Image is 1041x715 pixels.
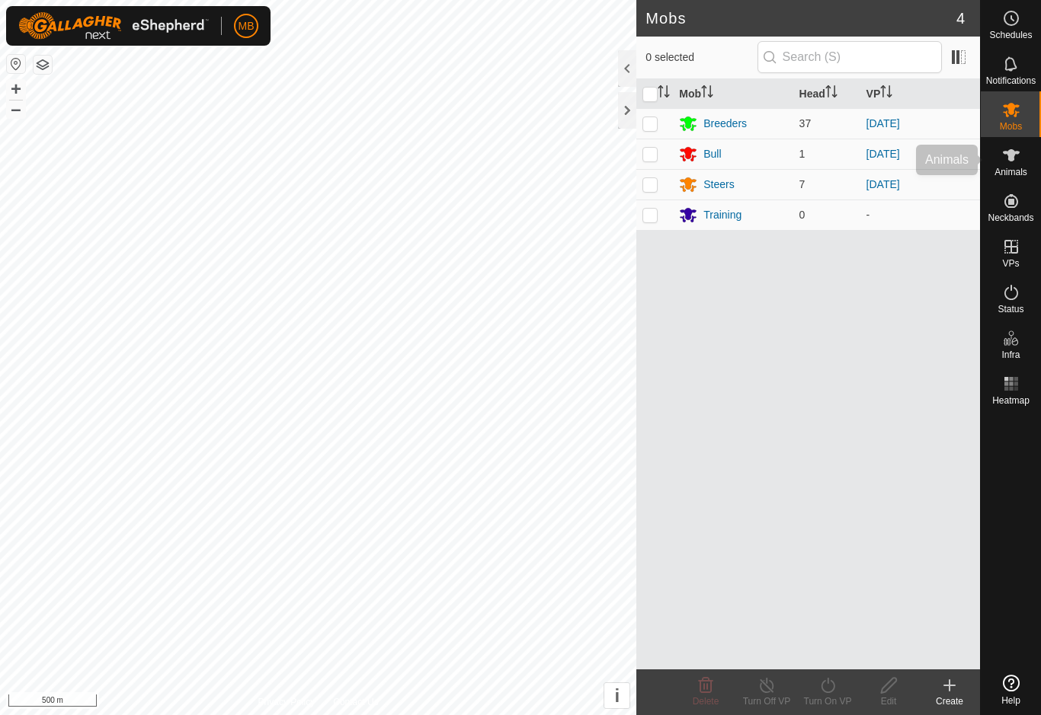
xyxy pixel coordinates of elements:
[703,177,734,193] div: Steers
[604,683,629,708] button: i
[799,117,812,129] span: 37
[981,669,1041,711] a: Help
[693,696,719,707] span: Delete
[333,695,378,709] a: Contact Us
[989,30,1032,40] span: Schedules
[673,79,793,109] th: Mob
[239,18,255,34] span: MB
[645,9,956,27] h2: Mobs
[758,41,942,73] input: Search (S)
[18,12,209,40] img: Gallagher Logo
[799,209,806,221] span: 0
[1000,122,1022,131] span: Mobs
[992,396,1030,405] span: Heatmap
[858,694,919,708] div: Edit
[998,305,1023,314] span: Status
[799,148,806,160] span: 1
[866,117,900,129] a: [DATE]
[703,207,742,223] div: Training
[799,178,806,190] span: 7
[797,694,858,708] div: Turn On VP
[1001,696,1020,705] span: Help
[703,116,747,132] div: Breeders
[919,694,980,708] div: Create
[995,168,1027,177] span: Animals
[986,76,1036,85] span: Notifications
[1001,350,1020,359] span: Infra
[258,695,316,709] a: Privacy Policy
[34,56,52,74] button: Map Layers
[956,7,965,30] span: 4
[701,88,713,100] p-sorticon: Activate to sort
[614,685,620,706] span: i
[860,199,980,230] td: -
[703,146,721,162] div: Bull
[7,55,25,73] button: Reset Map
[736,694,797,708] div: Turn Off VP
[1002,259,1019,268] span: VPs
[988,213,1033,222] span: Neckbands
[880,88,892,100] p-sorticon: Activate to sort
[7,100,25,118] button: –
[866,178,900,190] a: [DATE]
[825,88,838,100] p-sorticon: Activate to sort
[860,79,980,109] th: VP
[7,80,25,98] button: +
[793,79,860,109] th: Head
[658,88,670,100] p-sorticon: Activate to sort
[645,49,757,65] span: 0 selected
[866,148,900,160] a: [DATE]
